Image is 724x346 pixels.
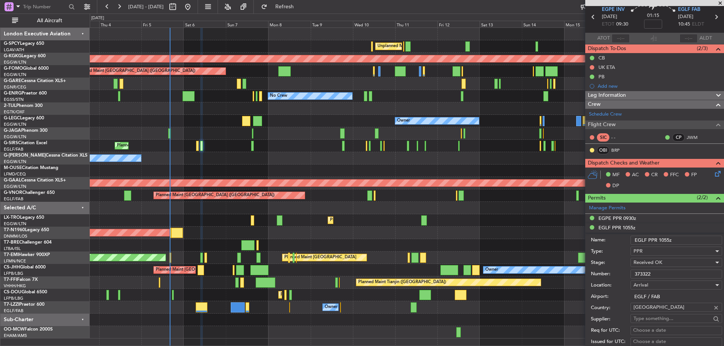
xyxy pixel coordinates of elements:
a: G-FOMOGlobal 6000 [4,66,49,71]
a: EHAM/AMS [4,333,27,338]
label: Type: [591,248,630,255]
span: 2-TIJL [4,104,16,108]
span: EGPE INV [602,6,625,14]
span: PPR [633,248,643,255]
a: T7-BREChallenger 604 [4,240,52,245]
a: G-SIRSCitation Excel [4,141,47,145]
span: (2/3) [697,44,708,52]
a: G-GAALCessna Citation XLS+ [4,178,66,183]
span: [DATE] [602,13,617,21]
span: OO-MCW [4,327,25,332]
span: 10:45 [678,21,690,28]
div: Choose a date [633,338,719,346]
div: Choose a date [633,327,719,334]
span: ALDT [699,35,712,42]
a: G-SPCYLegacy 650 [4,41,44,46]
span: G-SPCY [4,41,20,46]
a: EGLF/FAB [4,308,23,314]
button: Refresh [258,1,303,13]
label: Airport: [591,293,630,300]
span: G-JAGA [4,128,21,133]
div: Thu 4 [99,21,141,27]
a: EGGW/LTN [4,122,26,127]
span: CS-DOU [4,290,21,294]
div: Unplanned Maint [GEOGRAPHIC_DATA] ([PERSON_NAME] Intl) [377,41,500,52]
div: Sat 13 [480,21,522,27]
div: Planned Maint [GEOGRAPHIC_DATA] ([GEOGRAPHIC_DATA]) [156,190,275,201]
span: G-[PERSON_NAME] [4,153,46,158]
div: Thu 11 [395,21,437,27]
a: T7-EMIHawker 900XP [4,253,50,257]
div: Planned Maint [GEOGRAPHIC_DATA] ([GEOGRAPHIC_DATA]) [77,66,195,77]
a: CS-DOUGlobal 6500 [4,290,47,294]
a: EGGW/LTN [4,221,26,227]
a: EGGW/LTN [4,159,26,165]
label: Issued for UTC: [591,338,630,346]
a: G-JAGAPhenom 300 [4,128,48,133]
a: LFPB/LBG [4,296,23,301]
a: Schedule Crew [589,111,622,118]
span: LX-TRO [4,215,20,220]
a: LFPB/LBG [4,271,23,276]
div: [DATE] [91,15,104,21]
div: Fri 5 [141,21,184,27]
span: G-VNOR [4,191,22,195]
div: Owner [485,264,498,276]
a: Manage Permits [589,204,626,212]
a: EGNR/CEG [4,84,26,90]
div: Mon 15 [564,21,606,27]
div: SIC [597,133,609,142]
span: Leg Information [588,91,626,100]
label: Stage: [591,259,630,267]
span: FP [691,171,697,179]
div: Fri 12 [437,21,480,27]
span: ATOT [597,35,610,42]
div: Sat 6 [184,21,226,27]
span: Refresh [269,4,301,9]
span: G-FOMO [4,66,23,71]
div: CP [672,133,685,142]
div: OBI [597,146,609,154]
span: [DATE] - [DATE] [128,3,164,10]
span: [DATE] [678,13,693,21]
span: Permits [588,194,606,203]
span: All Aircraft [20,18,80,23]
div: Planned Maint [GEOGRAPHIC_DATA] ([GEOGRAPHIC_DATA]) [281,289,399,300]
label: Location: [591,282,630,289]
span: G-GARE [4,79,21,83]
a: OO-MCWFalcon 2000S [4,327,53,332]
input: Trip Number [23,1,66,12]
div: PB [598,73,604,80]
input: Type something... [633,313,711,324]
span: Crew [588,100,601,109]
a: LGAV/ATH [4,47,24,53]
span: Received OK [633,259,662,266]
span: FFC [670,171,679,179]
a: G-GARECessna Citation XLS+ [4,79,66,83]
div: Mon 8 [268,21,310,27]
a: G-LEGCLegacy 600 [4,116,44,120]
div: Wed 10 [353,21,395,27]
a: LFMD/CEQ [4,171,26,177]
div: CB [598,55,605,61]
a: VHHH/HKG [4,283,26,289]
span: T7-EMI [4,253,18,257]
a: EGGW/LTN [4,184,26,189]
div: Tue 9 [311,21,353,27]
div: Planned Maint [GEOGRAPHIC_DATA] [284,252,356,263]
span: CS-JHH [4,265,20,270]
a: G-[PERSON_NAME]Cessna Citation XLS [4,153,87,158]
a: EGGW/LTN [4,134,26,140]
span: G-SIRS [4,141,18,145]
span: Dispatch Checks and Weather [588,159,660,168]
div: Planned Maint Dusseldorf [330,215,379,226]
span: G-ENRG [4,91,21,96]
div: Owner [325,302,337,313]
span: T7-FFI [4,277,17,282]
input: Type something... [633,302,711,313]
span: Arrival [633,282,648,288]
a: JWM [687,134,704,141]
span: AC [632,171,639,179]
span: EGLF FAB [678,6,700,14]
div: Planned Maint [GEOGRAPHIC_DATA] ([GEOGRAPHIC_DATA]) [156,264,275,276]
